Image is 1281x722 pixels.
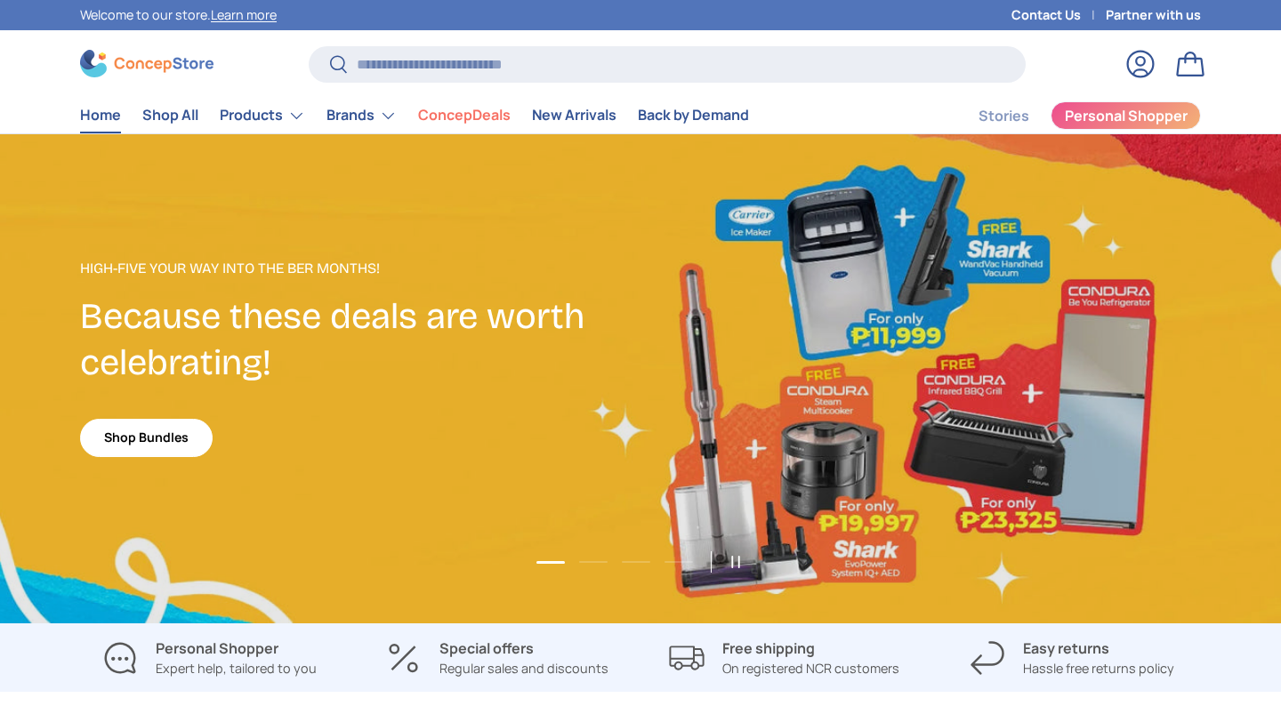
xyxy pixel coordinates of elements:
a: Learn more [211,6,277,23]
a: Free shipping On registered NCR customers [655,638,914,678]
strong: Easy returns [1023,638,1109,658]
p: Welcome to our store. [80,5,277,25]
p: Regular sales and discounts [439,659,608,678]
strong: Personal Shopper [156,638,278,658]
p: High-Five Your Way Into the Ber Months! [80,258,640,279]
a: Contact Us [1011,5,1106,25]
a: Home [80,98,121,132]
a: Partner with us [1106,5,1201,25]
summary: Products [209,98,316,133]
a: Shop All [142,98,198,132]
a: Easy returns Hassle free returns policy [942,638,1201,678]
a: Shop Bundles [80,419,213,457]
img: ConcepStore [80,50,213,77]
a: Products [220,98,305,133]
a: Back by Demand [638,98,749,132]
a: New Arrivals [532,98,616,132]
a: Personal Shopper [1051,101,1201,130]
nav: Secondary [936,98,1201,133]
a: Brands [326,98,397,133]
summary: Brands [316,98,407,133]
nav: Primary [80,98,749,133]
p: Expert help, tailored to you [156,659,317,678]
span: Personal Shopper [1065,108,1188,123]
p: On registered NCR customers [722,659,899,678]
a: Special offers Regular sales and discounts [367,638,626,678]
strong: Free shipping [722,638,815,658]
h2: Because these deals are worth celebrating! [80,293,640,387]
a: Personal Shopper Expert help, tailored to you [80,638,339,678]
strong: Special offers [439,638,534,658]
p: Hassle free returns policy [1023,659,1174,678]
a: Stories [979,99,1029,133]
a: ConcepDeals [418,98,511,132]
